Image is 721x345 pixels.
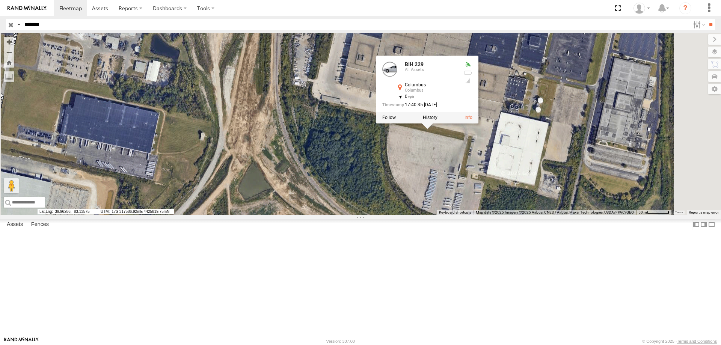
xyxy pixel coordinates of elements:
[690,19,706,30] label: Search Filter Options
[27,219,53,230] label: Fences
[405,94,414,99] span: 0
[99,209,174,214] span: 17S 317586.92mE 4425819.75mN
[465,115,472,120] a: View Asset Details
[476,210,634,214] span: Map data ©2025 Imagery ©2025 Airbus, CNES / Airbus, Maxar Technologies, USDA/FPAC/GEO
[642,339,717,343] div: © Copyright 2025 -
[4,178,19,193] button: Drag Pegman onto the map to open Street View
[382,115,396,120] label: Realtime tracking of Asset
[463,70,472,76] div: No battery health information received from this device.
[8,6,47,11] img: rand-logo.svg
[439,210,471,215] button: Keyboard shortcuts
[679,2,691,14] i: ?
[631,3,653,14] div: Nele .
[4,47,14,57] button: Zoom out
[3,219,27,230] label: Assets
[692,219,700,230] label: Dock Summary Table to the Left
[638,210,647,214] span: 50 m
[636,210,671,215] button: Map Scale: 50 m per 55 pixels
[708,84,721,94] label: Map Settings
[4,337,39,345] a: Visit our Website
[423,115,437,120] label: View Asset History
[4,37,14,47] button: Zoom in
[4,57,14,68] button: Zoom Home
[675,211,683,214] a: Terms (opens in new tab)
[463,62,472,68] div: Valid GPS Fix
[700,219,707,230] label: Dock Summary Table to the Right
[463,78,472,84] div: Last Event GSM Signal Strength
[677,339,717,343] a: Terms and Conditions
[708,219,715,230] label: Hide Summary Table
[326,339,355,343] div: Version: 307.00
[382,102,457,107] div: Date/time of location update
[689,210,719,214] a: Report a map error
[405,61,424,67] a: BIH 229
[405,68,457,72] div: All Assets
[405,83,457,87] div: Columbus
[405,89,457,93] div: Columbus
[4,71,14,82] label: Measure
[16,19,22,30] label: Search Query
[382,62,397,77] a: View Asset Details
[38,209,98,214] span: 39.96286, -83.13575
